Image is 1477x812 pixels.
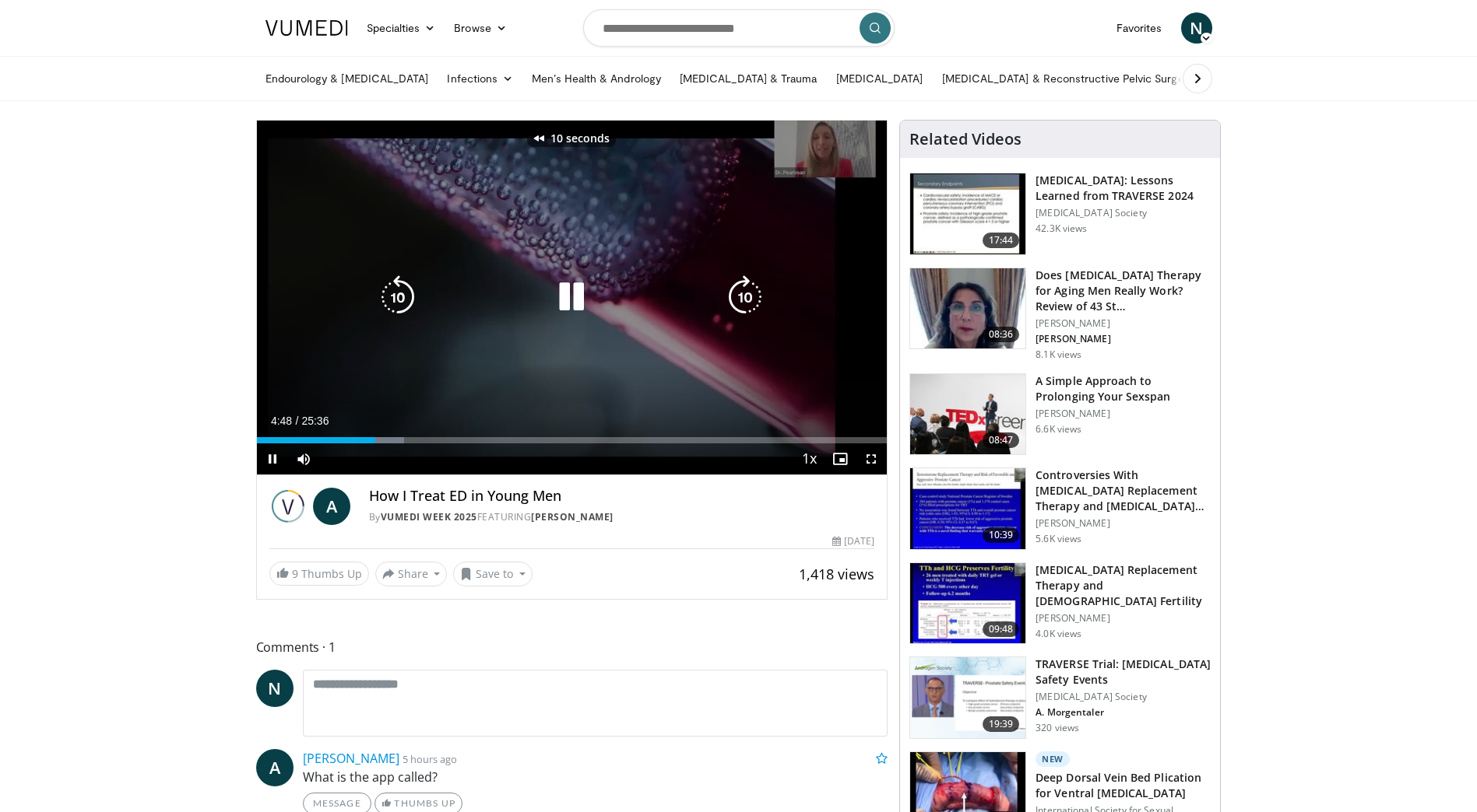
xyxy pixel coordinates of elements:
h3: [MEDICAL_DATA]: Lessons Learned from TRAVERSE 2024 [1036,173,1211,204]
a: [MEDICAL_DATA] [827,63,933,94]
img: c4bd4661-e278-4c34-863c-57c104f39734.150x105_q85_crop-smart_upscale.jpg [910,374,1025,455]
a: [PERSON_NAME] [303,750,399,767]
h3: A Simple Approach to Prolonging Your Sexspan [1036,373,1211,404]
p: 320 views [1036,722,1079,734]
span: 09:48 [983,621,1020,637]
p: [PERSON_NAME] [1036,612,1211,625]
span: 25:36 [301,415,329,427]
a: 17:44 [MEDICAL_DATA]: Lessons Learned from TRAVERSE 2024 [MEDICAL_DATA] Society 42.3K views [909,173,1211,255]
p: New [1036,751,1070,767]
h4: Related Videos [909,130,1022,149]
span: / [296,415,299,427]
h3: Does [MEDICAL_DATA] Therapy for Aging Men Really Work? Review of 43 St… [1036,268,1211,314]
h3: [MEDICAL_DATA] Replacement Therapy and [DEMOGRAPHIC_DATA] Fertility [1036,562,1211,609]
p: 42.3K views [1036,222,1087,235]
a: Specialties [357,12,445,44]
img: 9812f22f-d817-4923-ae6c-a42f6b8f1c21.png.150x105_q85_crop-smart_upscale.png [910,657,1025,738]
a: Favorites [1107,12,1172,44]
a: A [256,749,294,786]
p: A. Morgentaler [1036,706,1211,719]
p: 4.0K views [1036,628,1081,640]
button: Mute [288,443,319,474]
p: What is the app called? [303,768,888,786]
div: By FEATURING [369,510,875,524]
a: 19:39 TRAVERSE Trial: [MEDICAL_DATA] Safety Events [MEDICAL_DATA] Society A. Morgentaler 320 views [909,656,1211,739]
p: 8.1K views [1036,348,1081,361]
button: Fullscreen [856,443,887,474]
a: Browse [445,12,516,44]
a: Endourology & [MEDICAL_DATA] [256,63,438,94]
a: 10:39 Controversies With [MEDICAL_DATA] Replacement Therapy and [MEDICAL_DATA] Can… [PERSON_NAME]... [909,467,1211,550]
div: [DATE] [832,534,874,548]
span: 4:48 [271,415,292,427]
span: 08:47 [983,432,1020,448]
h3: Controversies With [MEDICAL_DATA] Replacement Therapy and [MEDICAL_DATA] Can… [1036,467,1211,514]
span: 17:44 [983,233,1020,248]
button: Save to [453,562,533,586]
p: [PERSON_NAME] [1036,333,1211,345]
img: 1317c62a-2f0d-4360-bee0-b1bff80fed3c.150x105_q85_crop-smart_upscale.jpg [910,173,1025,254]
a: A [313,488,350,525]
p: [PERSON_NAME] [1036,408,1211,420]
a: [MEDICAL_DATA] & Trauma [670,63,827,94]
button: Playback Rate [793,443,825,474]
a: 08:47 A Simple Approach to Prolonging Your Sexspan [PERSON_NAME] 6.6K views [909,373,1211,456]
img: 418933e4-fe1c-4c2e-be56-3ce3ec8efa3b.150x105_q85_crop-smart_upscale.jpg [910,468,1025,549]
a: Infections [438,63,522,94]
a: Vumedi Week 2025 [381,510,477,523]
span: 19:39 [983,716,1020,732]
img: 4d4bce34-7cbb-4531-8d0c-5308a71d9d6c.150x105_q85_crop-smart_upscale.jpg [910,268,1025,349]
p: 10 seconds [550,133,610,144]
p: 6.6K views [1036,423,1081,436]
img: 58e29ddd-d015-4cd9-bf96-f28e303b730c.150x105_q85_crop-smart_upscale.jpg [910,563,1025,644]
h4: How I Treat ED in Young Men [369,488,875,505]
div: Progress Bar [257,437,888,443]
a: [MEDICAL_DATA] & Reconstructive Pelvic Surgery [933,63,1203,94]
a: N [1181,12,1212,44]
a: N [256,670,294,707]
input: Search topics, interventions [583,9,895,47]
span: 08:36 [983,327,1020,342]
p: [PERSON_NAME] [1036,517,1211,530]
video-js: Video Player [257,121,888,475]
small: 5 hours ago [403,752,457,766]
span: Comments 1 [256,637,888,657]
span: 1,418 views [799,565,874,583]
p: 5.6K views [1036,533,1081,545]
span: 10:39 [983,527,1020,543]
p: [MEDICAL_DATA] Society [1036,691,1211,703]
a: 08:36 Does [MEDICAL_DATA] Therapy for Aging Men Really Work? Review of 43 St… [PERSON_NAME] [PERS... [909,268,1211,361]
a: 9 Thumbs Up [269,562,369,586]
p: [MEDICAL_DATA] Society [1036,207,1211,219]
button: Enable picture-in-picture mode [825,443,856,474]
h3: Deep Dorsal Vein Bed Plication for Ventral [MEDICAL_DATA] [1036,770,1211,801]
button: Pause [257,443,288,474]
button: Share [375,562,448,586]
p: [PERSON_NAME] [1036,317,1211,330]
a: 09:48 [MEDICAL_DATA] Replacement Therapy and [DEMOGRAPHIC_DATA] Fertility [PERSON_NAME] 4.0K views [909,562,1211,645]
a: Men’s Health & Andrology [522,63,670,94]
h3: TRAVERSE Trial: [MEDICAL_DATA] Safety Events [1036,656,1211,688]
img: Vumedi Week 2025 [269,488,307,525]
span: 9 [292,566,298,581]
a: [PERSON_NAME] [531,510,614,523]
img: VuMedi Logo [266,20,348,36]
